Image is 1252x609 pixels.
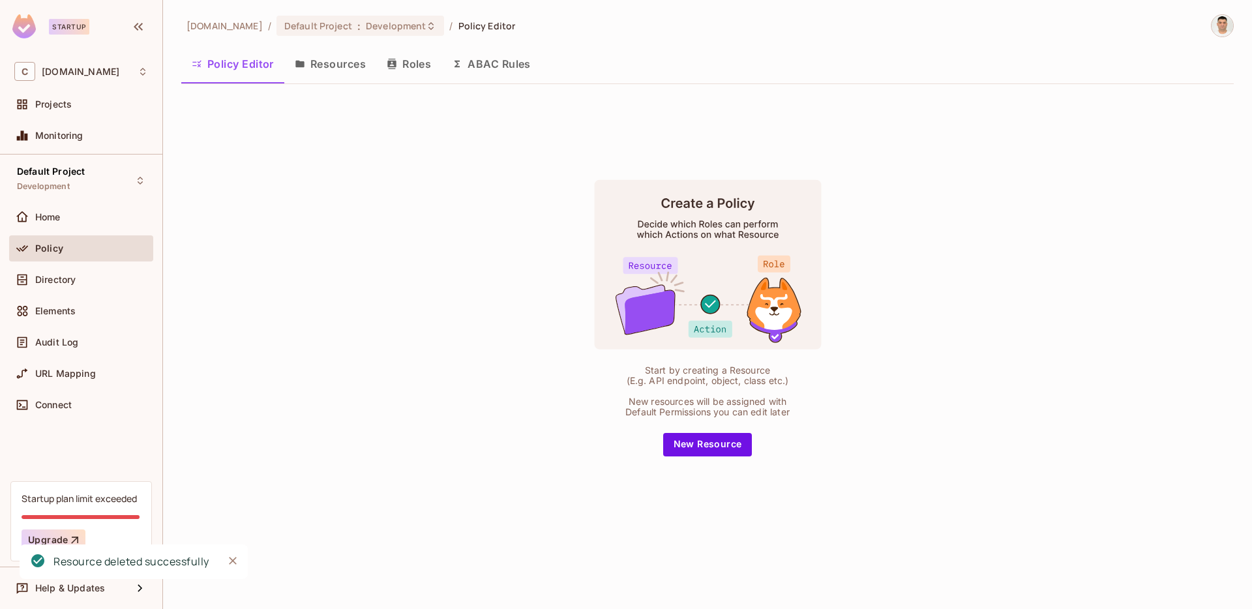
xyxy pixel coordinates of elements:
span: Default Project [284,20,352,32]
img: SReyMgAAAABJRU5ErkJggg== [12,14,36,38]
span: Policy Editor [458,20,516,32]
span: Elements [35,306,76,316]
span: Default Project [17,166,85,177]
button: Upgrade [22,529,85,550]
div: New resources will be assigned with Default Permissions you can edit later [619,396,796,417]
span: C [14,62,35,81]
span: Connect [35,400,72,410]
span: Workspace: chalkboard.io [42,67,119,77]
div: Startup [49,19,89,35]
span: Home [35,212,61,222]
span: : [357,21,361,31]
span: URL Mapping [35,368,96,379]
span: Development [366,20,426,32]
span: Monitoring [35,130,83,141]
span: the active workspace [186,20,263,32]
button: Resources [284,48,376,80]
span: Directory [35,275,76,285]
img: Armen Hovasapyan [1212,15,1233,37]
span: Policy [35,243,63,254]
button: Close [223,551,243,571]
span: Development [17,181,70,192]
button: ABAC Rules [441,48,541,80]
button: New Resource [663,433,753,456]
li: / [449,20,453,32]
button: Roles [376,48,441,80]
li: / [268,20,271,32]
div: Start by creating a Resource (E.g. API endpoint, object, class etc.) [619,365,796,386]
div: Startup plan limit exceeded [22,492,137,505]
button: Policy Editor [181,48,284,80]
div: Resource deleted successfully [53,554,209,570]
span: Projects [35,99,72,110]
span: Audit Log [35,337,78,348]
